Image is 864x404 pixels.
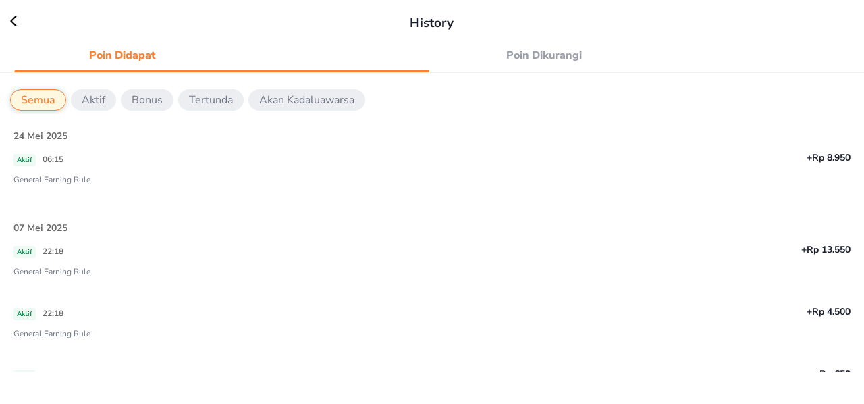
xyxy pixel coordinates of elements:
span: Aktif [13,246,36,258]
p: General Earning Rule [13,174,850,193]
span: 07 Mei 2025 [13,222,67,234]
p: +Rp 650 [502,367,850,381]
div: loyalty history tabs [10,40,854,68]
p: Bonus [132,92,163,108]
p: Akan Kadaluawarsa [259,92,354,108]
span: 06:15 [43,154,63,165]
button: Tertunda [178,89,244,111]
p: History [410,14,454,33]
span: Poin Dikurangi [444,46,644,65]
p: General Earning Rule [13,266,850,284]
button: Aktif [71,89,116,111]
span: Aktif [13,308,36,320]
span: 22:18 [43,308,63,319]
p: +Rp 13.550 [502,243,850,257]
span: Aktif [13,370,36,382]
button: Akan Kadaluawarsa [248,89,365,111]
p: Tertunda [189,92,233,108]
p: +Rp 8.950 [502,151,850,165]
span: 24 Mei 2025 [13,130,67,143]
span: Aktif [13,154,36,166]
span: 22:18 [43,246,63,257]
p: Semua [21,92,55,108]
a: Poin Didapat [14,44,428,68]
span: Poin Didapat [22,46,222,65]
button: Bonus [121,89,173,111]
a: Poin Dikurangi [436,44,850,68]
p: +Rp 4.500 [502,305,850,319]
p: General Earning Rule [13,328,850,347]
span: 22:18 [43,370,63,381]
button: Semua [10,89,66,111]
p: Aktif [82,92,105,108]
